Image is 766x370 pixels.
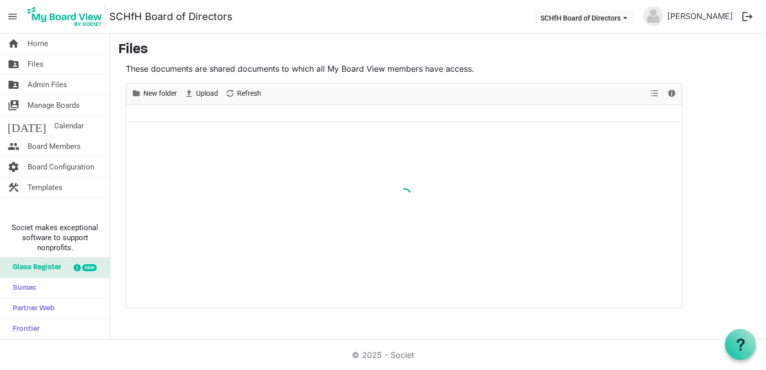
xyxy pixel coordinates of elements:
span: Calendar [54,116,84,136]
span: construction [8,177,20,198]
div: new [82,264,97,271]
span: folder_shared [8,75,20,95]
span: menu [3,7,22,26]
span: [DATE] [8,116,46,136]
span: folder_shared [8,54,20,74]
span: Glass Register [8,258,61,278]
span: settings [8,157,20,177]
img: My Board View Logo [25,4,105,29]
span: Manage Boards [28,95,80,115]
a: My Board View Logo [25,4,109,29]
span: Frontier [8,319,40,339]
span: Templates [28,177,63,198]
a: [PERSON_NAME] [663,6,737,26]
span: people [8,136,20,156]
a: SCHfH Board of Directors [109,7,233,27]
span: Files [28,54,44,74]
img: no-profile-picture.svg [643,6,663,26]
span: Home [28,34,48,54]
span: Board Members [28,136,81,156]
p: These documents are shared documents to which all My Board View members have access. [126,63,682,75]
span: Board Configuration [28,157,94,177]
a: © 2025 - Societ [352,350,414,360]
span: switch_account [8,95,20,115]
button: SCHfH Board of Directors dropdownbutton [534,11,634,25]
span: Sumac [8,278,36,298]
span: Admin Files [28,75,67,95]
span: home [8,34,20,54]
span: Societ makes exceptional software to support nonprofits. [5,223,105,253]
span: Partner Web [8,299,55,319]
h3: Files [118,42,758,59]
button: logout [737,6,758,27]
